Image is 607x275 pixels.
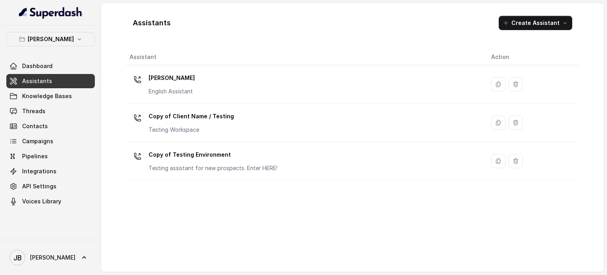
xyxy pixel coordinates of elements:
[149,110,234,123] p: Copy of Client Name / Testing
[22,122,48,130] span: Contacts
[30,254,75,262] span: [PERSON_NAME]
[149,72,195,84] p: [PERSON_NAME]
[28,34,74,44] p: [PERSON_NAME]
[499,16,572,30] button: Create Assistant
[6,149,95,163] a: Pipelines
[6,194,95,209] a: Voices Library
[22,107,45,115] span: Threads
[149,126,234,134] p: Testing Workspace
[6,74,95,88] a: Assistants
[22,197,61,205] span: Voices Library
[485,49,579,65] th: Action
[22,137,53,145] span: Campaigns
[133,17,171,29] h1: Assistants
[22,62,53,70] span: Dashboard
[6,59,95,73] a: Dashboard
[6,164,95,178] a: Integrations
[13,254,22,262] text: JB
[149,87,195,95] p: English Assistant
[6,104,95,118] a: Threads
[149,164,277,172] p: Testing assistant for new prospects. Enter HERE!
[6,89,95,103] a: Knowledge Bases
[22,167,57,175] span: Integrations
[126,49,485,65] th: Assistant
[6,247,95,269] a: [PERSON_NAME]
[22,182,57,190] span: API Settings
[22,77,52,85] span: Assistants
[19,6,83,19] img: light.svg
[149,148,277,161] p: Copy of Testing Environment
[6,119,95,133] a: Contacts
[6,179,95,193] a: API Settings
[22,92,72,100] span: Knowledge Bases
[6,32,95,46] button: [PERSON_NAME]
[6,134,95,148] a: Campaigns
[22,152,48,160] span: Pipelines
